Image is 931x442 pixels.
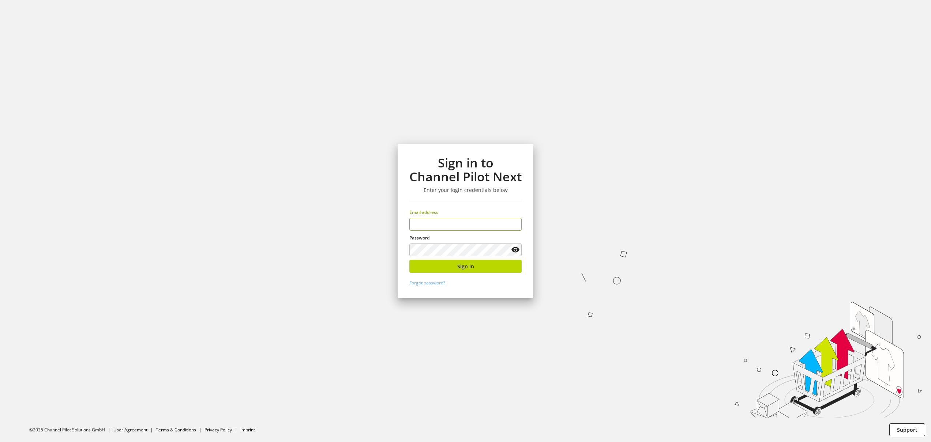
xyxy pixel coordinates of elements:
[240,427,255,433] a: Imprint
[409,280,445,286] a: Forgot password?
[409,209,438,215] span: Email address
[457,262,474,270] span: Sign in
[409,235,429,241] span: Password
[204,427,232,433] a: Privacy Policy
[409,156,522,184] h1: Sign in to Channel Pilot Next
[156,427,196,433] a: Terms & Conditions
[29,427,113,433] li: ©2025 Channel Pilot Solutions GmbH
[409,187,522,193] h3: Enter your login credentials below
[409,260,522,273] button: Sign in
[113,427,147,433] a: User Agreement
[889,423,925,436] button: Support
[897,426,917,434] span: Support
